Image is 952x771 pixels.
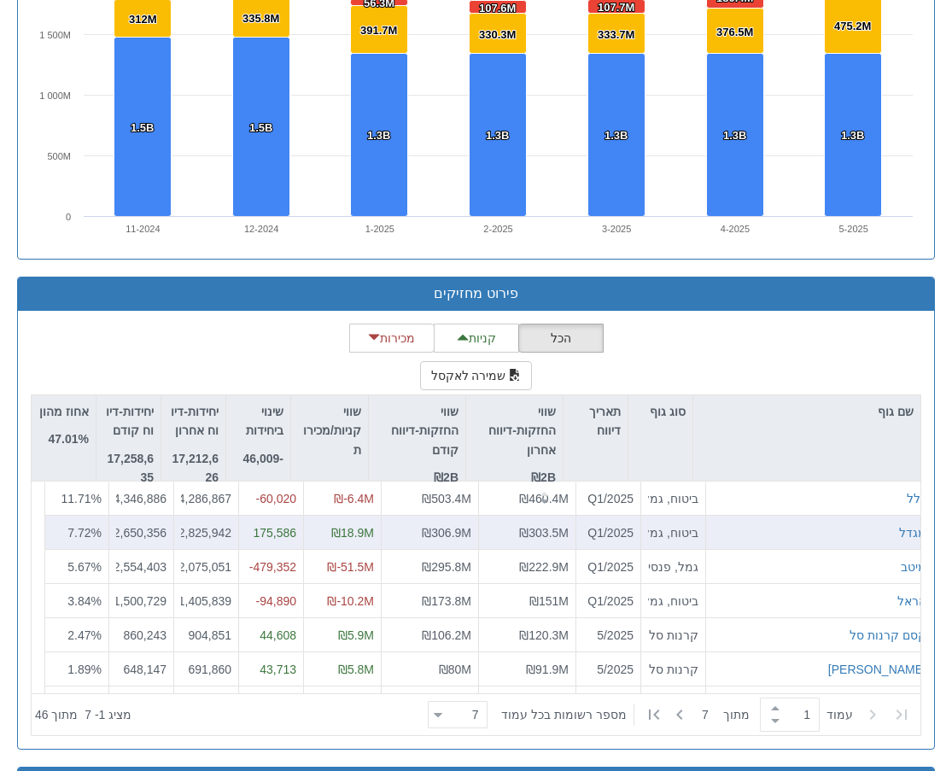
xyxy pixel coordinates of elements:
div: גמל, פנסיה [648,558,698,575]
div: 3.84 % [52,592,102,609]
span: ₪222.9M [519,559,569,573]
span: ₪106.2M [422,628,471,641]
button: קניות [434,324,519,353]
span: ‏מספר רשומות בכל עמוד [501,706,627,723]
div: ביטוח, גמל, פנסיה [648,592,698,609]
text: 3-2025 [602,224,631,234]
tspan: 475.2M [834,20,871,32]
strong: 47.01% [49,432,89,446]
div: Q1/2025 [583,523,634,540]
span: ₪120.3M [519,628,569,641]
div: תאריך דיווח [564,395,628,447]
span: ₪91.9M [526,662,569,675]
span: ₪5.8M [338,662,374,675]
tspan: 1 000M [39,91,71,101]
button: [PERSON_NAME] [828,660,926,677]
div: ‏מציג 1 - 7 ‏ מתוך 46 [35,696,131,733]
span: 7 [702,706,723,723]
p: שווי החזקות-דיווח אחרון [473,402,556,459]
div: -479,352 [246,558,296,575]
div: שם גוף [693,395,920,428]
tspan: 376.5M [716,26,753,38]
tspan: 333.7M [598,28,634,41]
tspan: 312M [129,13,157,26]
span: ₪80M [439,662,471,675]
strong: ₪2B [434,470,458,484]
span: ₪5.9M [338,628,374,641]
text: 11-2024 [126,224,160,234]
span: ₪303.5M [519,525,569,539]
div: 5.67 % [52,558,102,575]
span: ₪295.8M [422,559,471,573]
div: 2,075,051 [181,558,231,575]
div: 1,500,729 [116,592,166,609]
tspan: 1.5B [249,121,272,134]
div: ביטוח, גמל, פנסיה [648,523,698,540]
div: 43,713 [246,660,296,677]
tspan: 1 500M [39,30,71,40]
p: אחוז מהון [39,402,89,421]
div: 691,860 [181,660,231,677]
tspan: 107.6M [479,2,516,15]
div: קרנות סל [648,660,698,677]
button: שמירה לאקסל [420,361,533,390]
button: מיטב [901,558,926,575]
div: 2.47 % [52,626,102,643]
text: 500M [47,151,71,161]
div: ‏ מתוך [421,696,917,733]
text: 1-2025 [365,224,394,234]
div: 1.89 % [52,660,102,677]
strong: ₪2B [531,470,556,484]
div: -60,020 [246,490,296,507]
h3: פירוט מחזיקים [31,286,921,301]
div: -94,890 [246,592,296,609]
div: סוג גוף [628,395,692,447]
button: כלל [907,490,926,507]
div: שווי קניות/מכירות [291,395,368,466]
span: ₪173.8M [422,593,471,607]
strong: 17,212,626 [172,452,219,484]
tspan: 330.3M [479,28,516,41]
tspan: 1.3B [604,129,628,142]
button: מגדל [899,523,926,540]
span: ₪306.9M [422,525,471,539]
div: 2,650,356 [116,523,166,540]
p: שינוי ביחידות [233,402,283,441]
strong: 17,258,635 [108,452,155,484]
div: Q1/2025 [583,490,634,507]
tspan: 1.3B [723,129,746,142]
text: 0 [66,212,71,222]
span: ₪-10.2M [327,593,374,607]
div: 1,405,839 [181,592,231,609]
span: ₪151M [529,593,569,607]
span: ₪-6.4M [334,492,374,505]
div: 175,586 [246,523,296,540]
tspan: 1.3B [486,129,509,142]
div: 5/2025 [583,660,634,677]
div: קרנות סל [648,626,698,643]
text: 4-2025 [721,224,750,234]
div: 904,851 [181,626,231,643]
div: 2,554,403 [116,558,166,575]
span: ₪18.9M [331,525,374,539]
tspan: 391.7M [360,24,397,37]
text: 12-2024 [244,224,278,234]
tspan: 1.5B [131,121,154,134]
button: הכל [518,324,604,353]
p: יחידות-דיווח אחרון [168,402,219,441]
tspan: 335.8M [242,12,279,25]
span: ₪-51.5M [327,559,374,573]
div: 2,825,942 [181,523,231,540]
span: ‏עמוד [826,706,853,723]
div: 5/2025 [583,626,634,643]
tspan: 107.7M [598,1,634,14]
div: 7.72 % [52,523,102,540]
tspan: 1.3B [367,129,390,142]
button: קסם קרנות סל [850,626,926,643]
tspan: 1.3B [841,129,864,142]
